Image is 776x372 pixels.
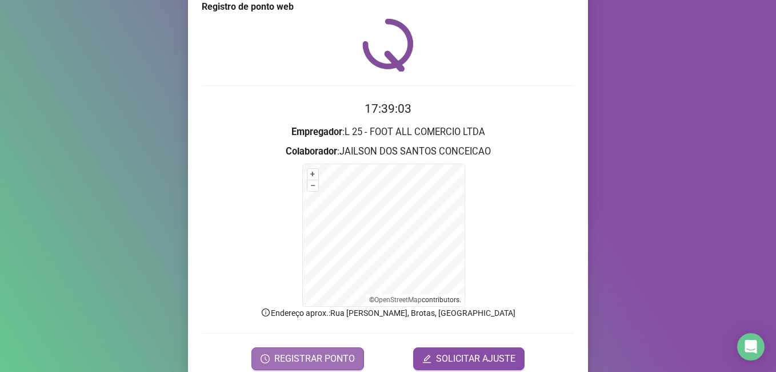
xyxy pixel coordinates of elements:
li: © contributors. [369,296,461,304]
span: SOLICITAR AJUSTE [436,352,515,366]
span: REGISTRAR PONTO [274,352,355,366]
button: + [307,169,318,180]
button: editSOLICITAR AJUSTE [413,347,525,370]
span: clock-circle [261,354,270,363]
span: info-circle [261,307,271,318]
strong: Colaborador [286,146,337,157]
h3: : L 25 - FOOT ALL COMERCIO LTDA [202,125,574,140]
span: edit [422,354,431,363]
time: 17:39:03 [365,102,411,116]
a: OpenStreetMap [374,296,422,304]
div: Open Intercom Messenger [737,333,765,361]
h3: : JAILSON DOS SANTOS CONCEICAO [202,144,574,159]
p: Endereço aprox. : Rua [PERSON_NAME], Brotas, [GEOGRAPHIC_DATA] [202,307,574,319]
button: – [307,180,318,191]
button: REGISTRAR PONTO [251,347,364,370]
strong: Empregador [291,126,342,137]
img: QRPoint [362,18,414,72]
